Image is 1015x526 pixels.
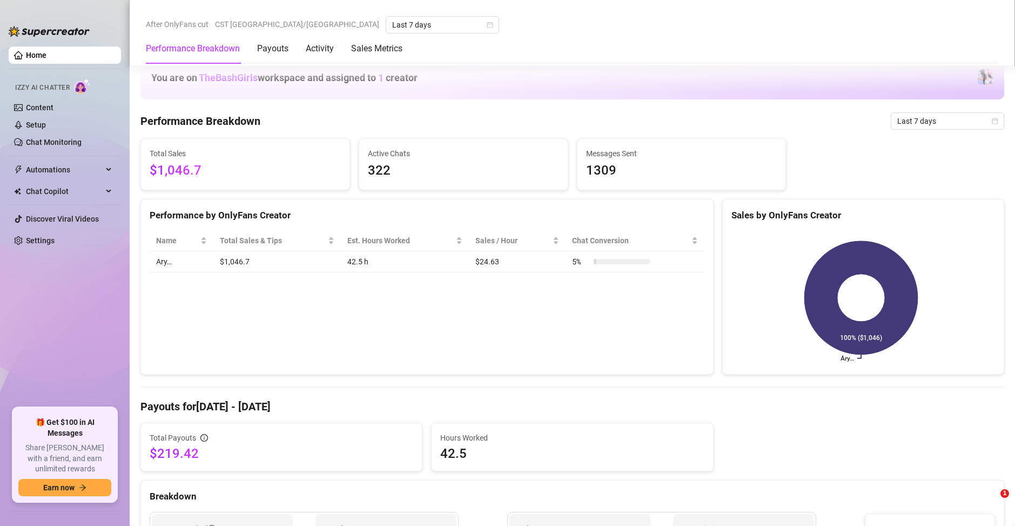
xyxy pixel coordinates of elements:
span: $1,046.7 [150,161,341,181]
span: Name [156,235,198,247]
span: calendar [992,118,998,124]
h4: Payouts for [DATE] - [DATE] [140,399,1004,414]
span: Hours Worked [440,432,704,444]
th: Sales / Hour [469,230,566,251]
div: Activity [306,42,334,55]
span: 322 [368,161,559,181]
td: $24.63 [469,251,566,272]
button: Earn nowarrow-right [18,479,111,496]
h1: You are on workspace and assigned to creator [151,72,418,84]
span: Sales / Hour [475,235,550,247]
span: 42.5 [440,445,704,462]
img: logo-BBDzfeDw.svg [9,26,90,37]
span: $219.42 [150,445,413,462]
span: 1 [378,72,384,83]
span: Izzy AI Chatter [15,83,70,93]
span: CST [GEOGRAPHIC_DATA]/[GEOGRAPHIC_DATA] [215,16,379,32]
a: Chat Monitoring [26,138,82,147]
a: Discover Viral Videos [26,215,99,223]
img: AI Chatter [74,78,91,94]
span: Last 7 days [897,113,998,129]
th: Chat Conversion [566,230,704,251]
span: Total Sales & Tips [220,235,325,247]
span: Messages Sent [586,148,777,159]
div: Performance by OnlyFans Creator [150,208,704,223]
span: arrow-right [79,484,86,491]
span: Share [PERSON_NAME] with a friend, and earn unlimited rewards [18,443,111,475]
span: Automations [26,161,103,178]
span: 5 % [572,256,589,268]
iframe: Intercom live chat [978,489,1004,515]
div: Payouts [257,42,288,55]
span: Active Chats [368,148,559,159]
h4: Performance Breakdown [140,114,260,129]
div: Performance Breakdown [146,42,240,55]
a: Settings [26,236,55,245]
span: Last 7 days [392,17,493,33]
a: Setup [26,121,46,129]
span: calendar [487,22,493,28]
div: Sales Metrics [351,42,402,55]
a: Home [26,51,46,59]
td: 42.5 h [341,251,469,272]
span: Chat Copilot [26,183,103,200]
div: Est. Hours Worked [347,235,454,247]
th: Name [150,230,213,251]
span: After OnlyFans cut [146,16,209,32]
td: Ary… [150,251,213,272]
span: TheBashGirls [199,72,258,83]
div: Breakdown [150,489,995,504]
img: Ary [978,69,993,84]
div: Sales by OnlyFans Creator [731,208,995,223]
span: Total Payouts [150,432,196,444]
span: 1 [1000,489,1009,498]
span: 1309 [586,161,777,181]
th: Total Sales & Tips [213,230,340,251]
span: 🎁 Get $100 in AI Messages [18,417,111,438]
td: $1,046.7 [213,251,340,272]
span: info-circle [200,434,208,442]
img: Chat Copilot [14,188,21,195]
span: Earn now [43,483,75,492]
text: Ary… [841,355,854,362]
span: Total Sales [150,148,341,159]
span: thunderbolt [14,165,23,174]
span: Chat Conversion [572,235,689,247]
a: Content [26,103,53,112]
